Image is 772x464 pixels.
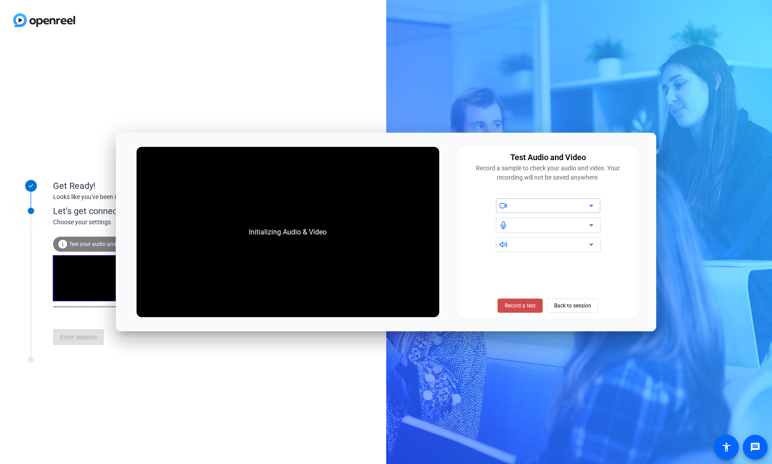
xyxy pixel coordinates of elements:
[57,239,68,249] mat-icon: info
[465,164,631,182] div: Record a sample to check your audio and video. Your recording will not be saved anywhere.
[505,302,536,310] span: Record a test
[53,204,248,218] div: Let's get connected.
[498,299,543,313] button: Record a test
[750,442,761,452] mat-icon: message
[53,218,248,227] div: Choose your settings
[240,218,335,246] div: Initializing Audio & Video
[53,192,230,202] div: Looks like you've been invited to join
[510,151,586,164] div: Test Audio and Video
[69,241,130,247] span: Test your audio and video
[721,442,732,452] mat-icon: accessibility
[53,179,230,192] div: Get Ready!
[547,299,598,313] button: Back to session
[554,297,591,314] span: Back to session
